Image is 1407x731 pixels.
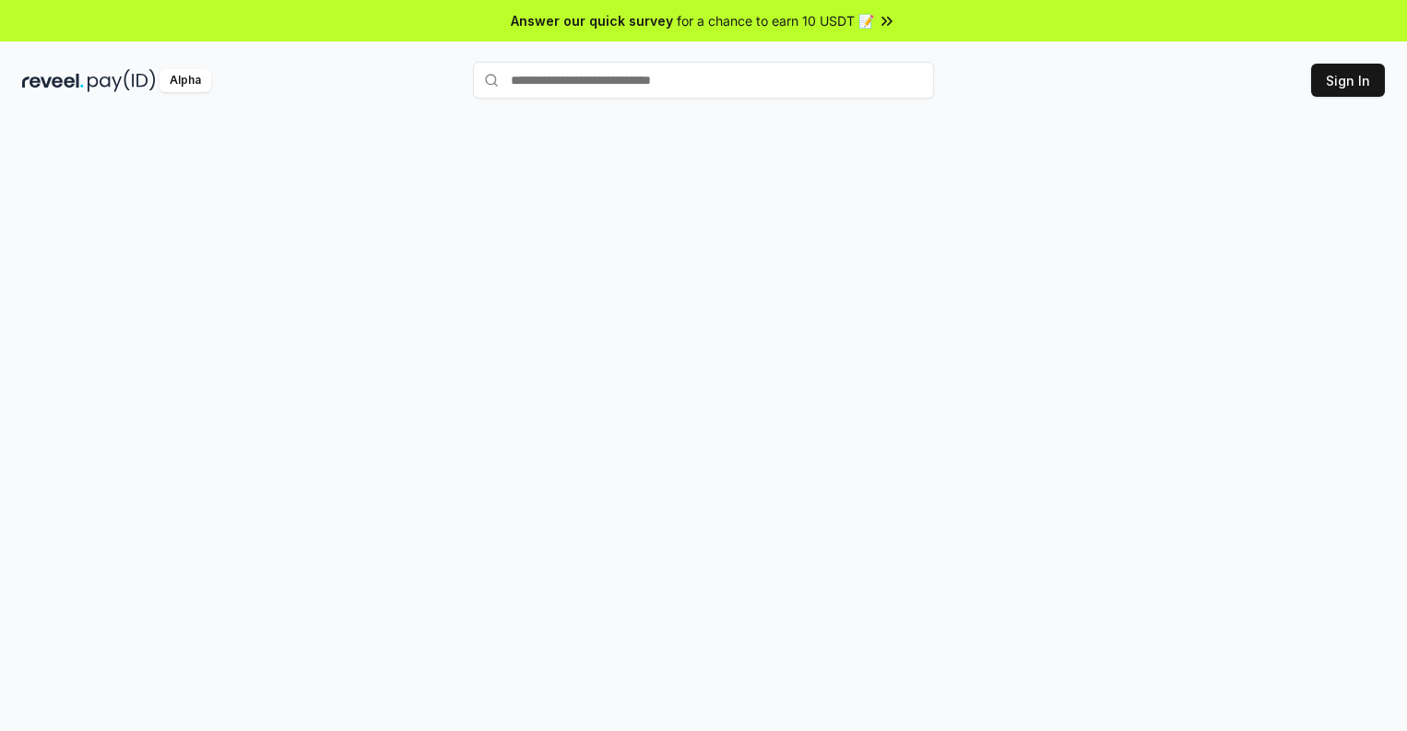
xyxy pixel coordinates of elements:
[160,69,211,92] div: Alpha
[88,69,156,92] img: pay_id
[22,69,84,92] img: reveel_dark
[1311,64,1385,97] button: Sign In
[511,11,673,30] span: Answer our quick survey
[677,11,874,30] span: for a chance to earn 10 USDT 📝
